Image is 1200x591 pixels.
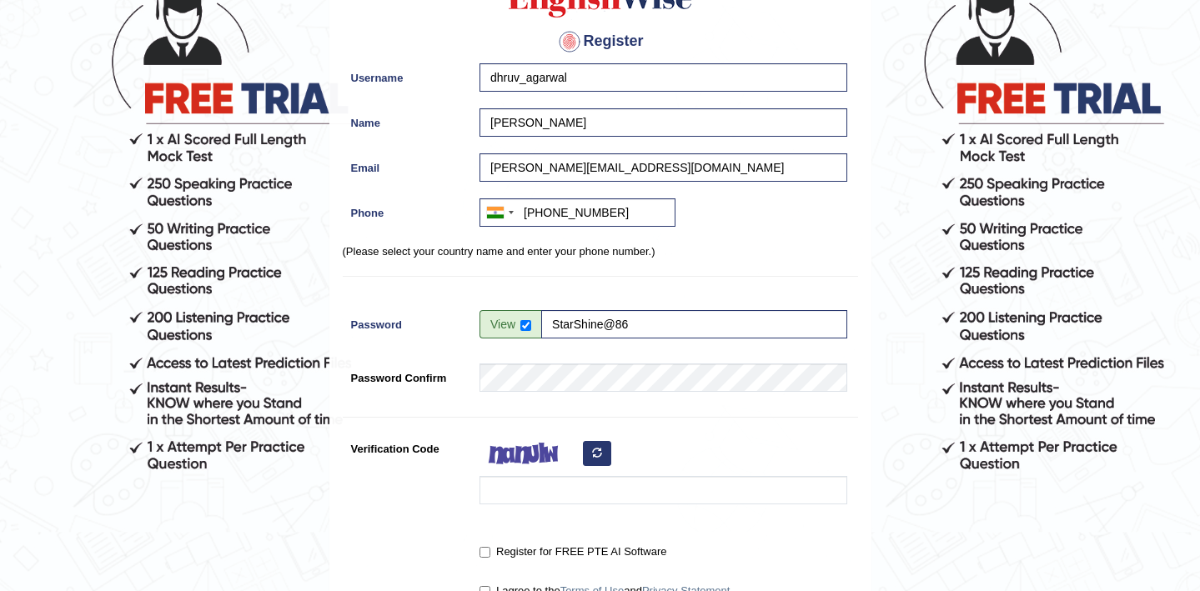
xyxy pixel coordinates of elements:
input: +91 81234 56789 [479,198,675,227]
label: Verification Code [343,434,472,457]
div: India (भारत): +91 [480,199,519,226]
input: Register for FREE PTE AI Software [479,547,490,558]
label: Password [343,310,472,333]
label: Name [343,108,472,131]
label: Username [343,63,472,86]
label: Phone [343,198,472,221]
label: Email [343,153,472,176]
label: Register for FREE PTE AI Software [479,543,666,560]
label: Password Confirm [343,363,472,386]
h4: Register [343,28,858,55]
input: Show/Hide Password [520,320,531,331]
p: (Please select your country name and enter your phone number.) [343,243,858,259]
